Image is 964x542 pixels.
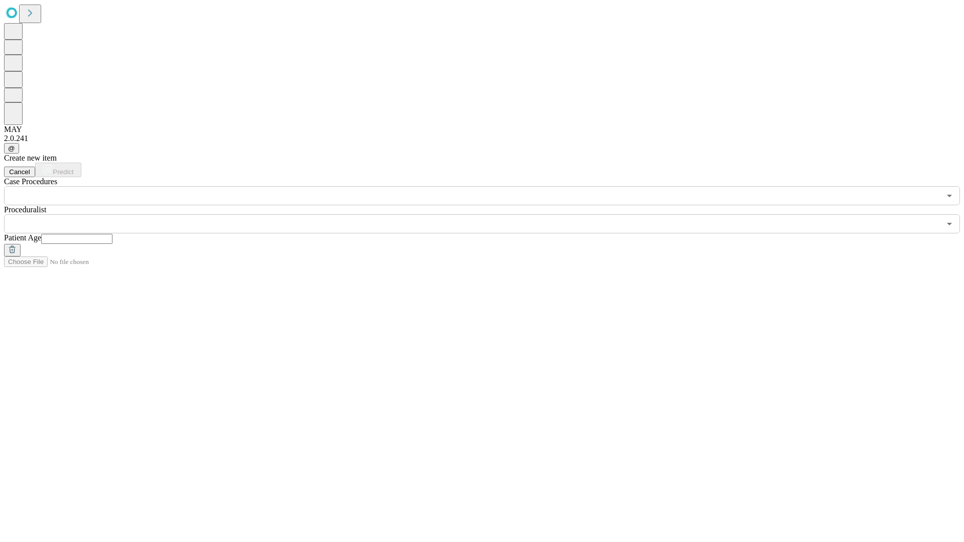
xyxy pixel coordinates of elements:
[4,233,41,242] span: Patient Age
[942,189,956,203] button: Open
[4,134,960,143] div: 2.0.241
[4,143,19,154] button: @
[942,217,956,231] button: Open
[4,167,35,177] button: Cancel
[8,145,15,152] span: @
[4,205,46,214] span: Proceduralist
[4,154,57,162] span: Create new item
[9,168,30,176] span: Cancel
[4,177,57,186] span: Scheduled Procedure
[53,168,73,176] span: Predict
[4,125,960,134] div: MAY
[35,163,81,177] button: Predict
